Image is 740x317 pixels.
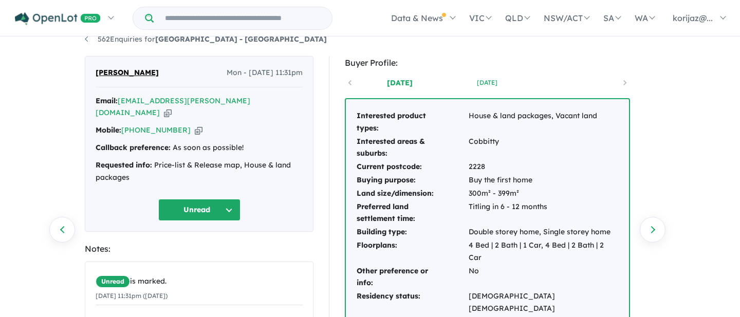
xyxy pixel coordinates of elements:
div: As soon as possible! [96,142,303,154]
td: Interested product types: [356,109,468,135]
td: Residency status: [356,290,468,315]
small: [DATE] 11:31pm ([DATE]) [96,292,168,300]
td: [DEMOGRAPHIC_DATA] [DEMOGRAPHIC_DATA] [468,290,619,315]
strong: Email: [96,96,118,105]
button: Copy [195,125,202,136]
button: Copy [164,107,172,118]
td: Double storey home, Single storey home [468,226,619,239]
td: Building type: [356,226,468,239]
td: Preferred land settlement time: [356,200,468,226]
td: 300m² - 399m² [468,187,619,200]
span: Mon - [DATE] 11:31pm [227,67,303,79]
a: [PHONE_NUMBER] [121,125,191,135]
div: Price-list & Release map, House & land packages [96,159,303,184]
span: korijaz@... [673,13,713,23]
img: Openlot PRO Logo White [15,12,101,25]
td: No [468,265,619,290]
td: Buy the first home [468,174,619,187]
a: [DATE] [356,78,443,88]
a: [DATE] [443,78,531,88]
strong: Callback preference: [96,143,171,152]
a: 562Enquiries for[GEOGRAPHIC_DATA] - [GEOGRAPHIC_DATA] [85,34,327,44]
td: Titling in 6 - 12 months [468,200,619,226]
button: Unread [158,199,240,221]
strong: Requested info: [96,160,152,170]
td: Land size/dimension: [356,187,468,200]
input: Try estate name, suburb, builder or developer [156,7,330,29]
strong: [GEOGRAPHIC_DATA] - [GEOGRAPHIC_DATA] [155,34,327,44]
td: Other preference or info: [356,265,468,290]
div: Notes: [85,242,313,256]
td: Interested areas & suburbs: [356,135,468,161]
span: [PERSON_NAME] [96,67,159,79]
td: Cobbitty [468,135,619,161]
td: Buying purpose: [356,174,468,187]
td: Floorplans: [356,239,468,265]
td: Current postcode: [356,160,468,174]
div: Buyer Profile: [345,56,630,70]
td: 2228 [468,160,619,174]
strong: Mobile: [96,125,121,135]
td: House & land packages, Vacant land [468,109,619,135]
span: Unread [96,275,130,288]
div: is marked. [96,275,303,288]
nav: breadcrumb [85,33,655,46]
a: [EMAIL_ADDRESS][PERSON_NAME][DOMAIN_NAME] [96,96,250,118]
td: 4 Bed | 2 Bath | 1 Car, 4 Bed | 2 Bath | 2 Car [468,239,619,265]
